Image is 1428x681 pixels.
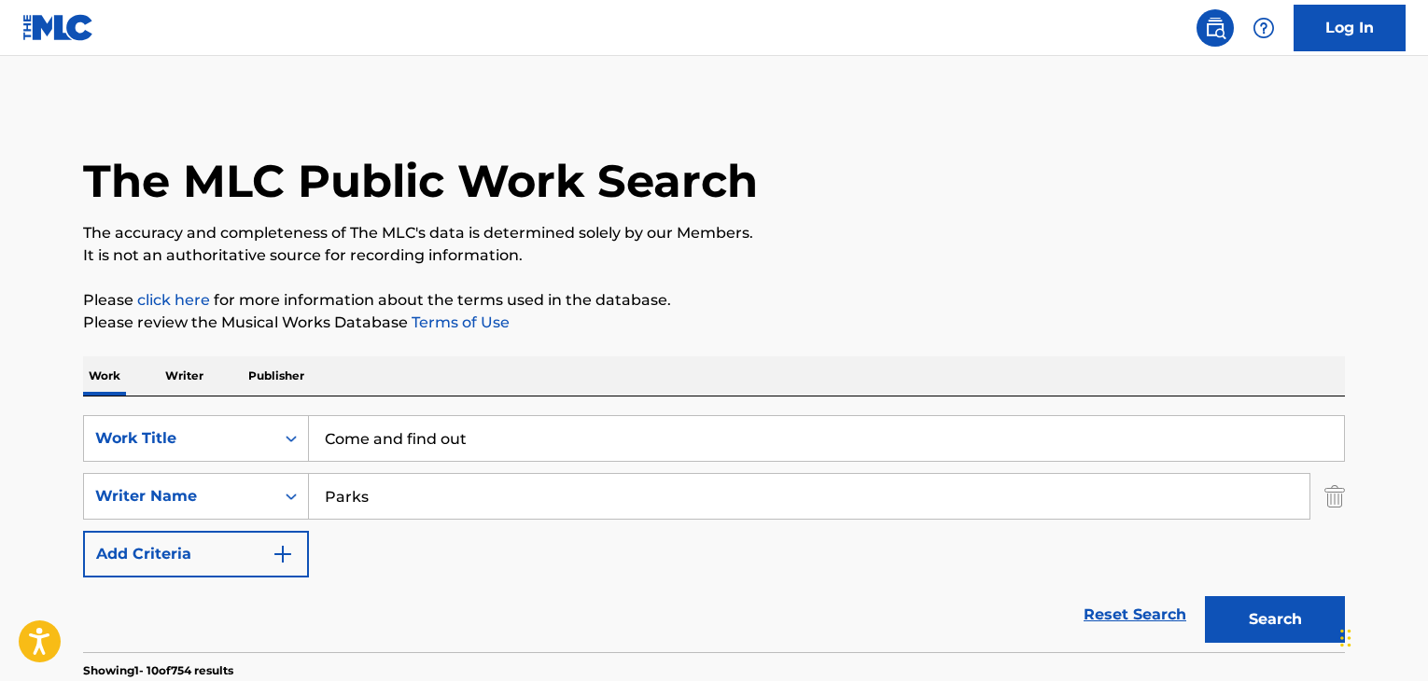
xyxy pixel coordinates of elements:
button: Add Criteria [83,531,309,577]
div: Drag [1340,610,1351,666]
a: click here [137,291,210,309]
div: Help [1245,9,1282,47]
p: Writer [160,356,209,396]
div: Writer Name [95,485,263,507]
p: It is not an authoritative source for recording information. [83,244,1345,267]
img: help [1253,17,1275,39]
a: Log In [1294,5,1406,51]
p: Publisher [243,356,310,396]
p: Please review the Musical Works Database [83,312,1345,334]
button: Search [1205,596,1345,643]
img: Delete Criterion [1324,473,1345,520]
h1: The MLC Public Work Search [83,153,758,209]
img: search [1204,17,1226,39]
p: Showing 1 - 10 of 754 results [83,662,233,679]
img: 9d2ae6d4665cec9f34b9.svg [272,543,294,565]
form: Search Form [83,415,1345,652]
a: Public Search [1197,9,1234,47]
iframe: Chat Widget [1335,591,1428,681]
p: Please for more information about the terms used in the database. [83,289,1345,312]
a: Reset Search [1074,594,1196,635]
div: Work Title [95,427,263,450]
p: Work [83,356,126,396]
p: The accuracy and completeness of The MLC's data is determined solely by our Members. [83,222,1345,244]
a: Terms of Use [408,313,510,331]
img: MLC Logo [22,14,94,41]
